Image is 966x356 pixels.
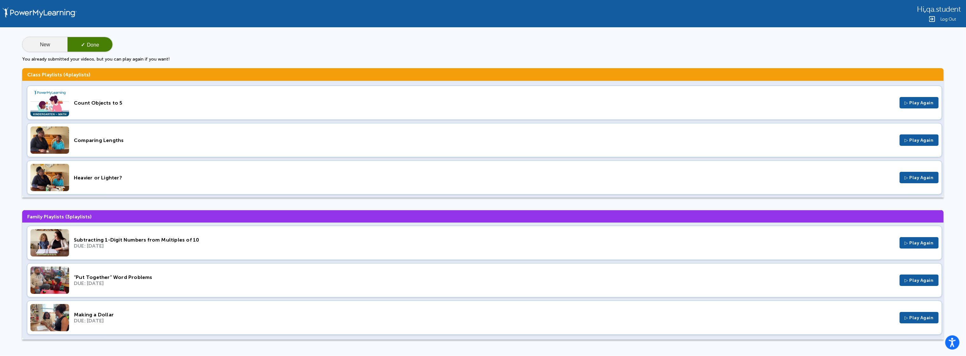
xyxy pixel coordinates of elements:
[905,175,934,180] span: ▷ Play Again
[900,237,939,249] button: ▷ Play Again
[74,100,895,106] div: Count Objects to 5
[900,275,939,286] button: ▷ Play Again
[905,315,934,320] span: ▷ Play Again
[74,318,895,324] div: DUE: [DATE]
[900,134,939,146] button: ▷ Play Again
[905,138,934,143] span: ▷ Play Again
[65,72,68,78] span: 4
[22,210,944,223] h3: Family Playlists ( playlists)
[30,304,69,331] img: Thumbnail
[928,15,936,23] img: Logout Icon
[905,100,934,106] span: ▷ Play Again
[74,175,895,181] div: Heavier or Lighter?
[905,278,934,283] span: ▷ Play Again
[81,42,85,48] span: ✓
[22,56,944,62] p: You already submitted your videos, but you can play again if you want!
[900,312,939,323] button: ▷ Play Again
[74,274,895,280] div: “Put Together” Word Problems
[68,37,113,52] button: ✓Done
[74,280,895,286] div: DUE: [DATE]
[917,5,924,14] span: Hi
[30,164,69,191] img: Thumbnail
[74,237,895,243] div: Subtracting 1-Digit Numbers from Multiples of 10
[74,137,895,143] div: Comparing Lengths
[23,37,68,52] button: New
[917,4,961,14] div: ,
[74,243,895,249] div: DUE: [DATE]
[30,89,69,116] img: Thumbnail
[30,267,69,294] img: Thumbnail
[30,126,69,154] img: Thumbnail
[940,17,956,22] span: Log Out
[939,327,961,351] iframe: Chat
[67,214,70,220] span: 3
[905,240,934,246] span: ▷ Play Again
[926,5,961,14] span: qa.student
[900,97,939,108] button: ▷ Play Again
[22,68,944,81] h3: Class Playlists ( playlists)
[30,229,69,256] img: Thumbnail
[74,312,895,318] div: Making a Dollar
[900,172,939,183] button: ▷ Play Again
